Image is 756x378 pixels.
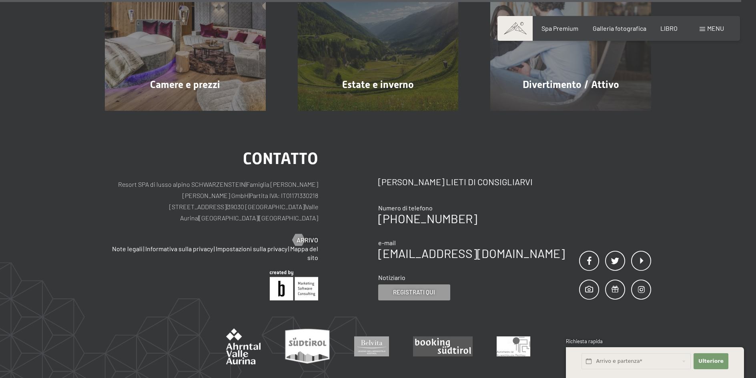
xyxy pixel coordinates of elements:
[214,245,215,252] font: |
[293,236,318,244] a: Arrivo
[305,203,305,210] font: |
[541,24,578,32] a: Spa Premium
[246,180,318,188] font: Famiglia [PERSON_NAME]
[145,245,213,252] a: Informativa sulla privacy
[198,214,199,222] font: |
[216,245,287,252] a: Impostazioni sulla privacy
[378,246,565,260] a: [EMAIL_ADDRESS][DOMAIN_NAME]
[112,245,142,252] a: Note legali
[118,180,245,188] font: Resort SPA di lusso alpino SCHWARZENSTEIN
[243,149,318,168] font: contatto
[249,192,318,199] font: Partita IVA: IT01171330218
[169,203,227,210] font: [STREET_ADDRESS]
[698,358,724,364] font: Ulteriore
[378,176,533,187] font: [PERSON_NAME] lieti di consigliarvi
[707,24,724,32] font: menu
[593,24,646,32] a: Galleria fotografica
[378,239,396,246] font: e-mail
[227,203,305,210] font: 39030 [GEOGRAPHIC_DATA]
[180,203,318,222] font: Valle Aurina
[227,203,227,210] font: |
[182,192,249,199] font: [PERSON_NAME] GmbH
[378,211,477,226] a: [PHONE_NUMBER]
[270,270,318,300] img: Brandnamic GmbH | Soluzioni leader per l'ospitalità
[566,338,603,344] font: Richiesta rapida
[288,245,289,252] font: |
[249,192,249,199] font: |
[150,79,220,90] font: Camere e prezzi
[290,245,318,261] a: Mappa del sito
[378,274,405,281] font: Notiziario
[523,79,619,90] font: Divertimento / Attivo
[694,353,728,370] button: Ulteriore
[143,245,144,252] font: |
[258,214,259,222] font: |
[660,24,678,32] a: LIBRO
[297,236,318,244] font: Arrivo
[199,214,258,222] font: [GEOGRAPHIC_DATA]
[342,79,414,90] font: Estate e inverno
[378,204,433,212] font: Numero di telefono
[245,180,246,188] font: |
[393,288,435,296] font: Registrati qui
[259,214,318,222] font: [GEOGRAPHIC_DATA]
